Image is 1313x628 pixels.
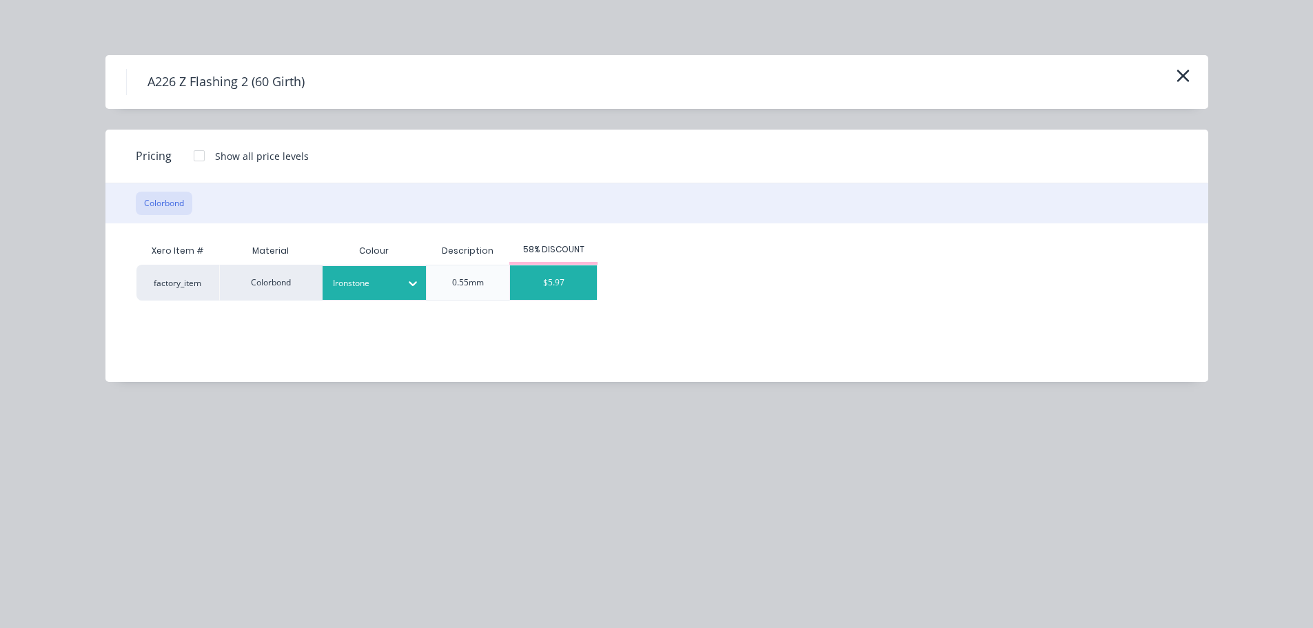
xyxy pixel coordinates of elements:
div: Show all price levels [215,149,309,163]
div: factory_item [136,265,219,301]
h4: A226 Z Flashing 2 (60 Girth) [126,69,325,95]
div: Colorbond [219,265,323,301]
div: Xero Item # [136,237,219,265]
div: $5.97 [510,265,597,300]
span: Pricing [136,148,172,164]
div: Description [431,234,505,268]
div: Material [219,237,323,265]
button: Colorbond [136,192,192,215]
div: 58% DISCOUNT [509,243,598,256]
div: Colour [323,237,426,265]
div: 0.55mm [452,276,484,289]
